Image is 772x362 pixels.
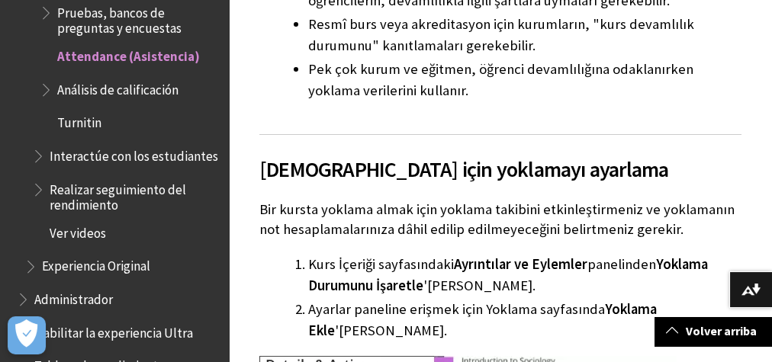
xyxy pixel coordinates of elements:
span: Análisis de calificación [57,77,179,98]
span: Administrador [34,287,113,307]
li: Kurs İçeriği sayfasındaki panelinden '[PERSON_NAME]. [308,254,741,296]
span: Realizar seguimiento del rendimiento [50,177,218,213]
span: Habilitar la experiencia Ultra [34,320,193,341]
span: Yoklama Ekle [308,300,657,339]
p: Bir kursta yoklama almak için yoklama takibini etkinleştirmeniz ve yoklamanın not hesaplamalarını... [259,200,741,239]
span: Ayrıntılar ve Eylemler [454,255,587,273]
span: Experiencia Original [42,254,150,274]
span: Yoklama Durumunu İşaretle [308,255,708,294]
span: Ver videos [50,220,106,241]
span: Attendance (Asistencia) [57,43,200,64]
li: Resmî burs veya akreditasyon için kurumların, "kurs devamlılık durumunu" kanıtlamaları gerekebilir. [308,14,741,56]
span: Turnitin [57,110,101,130]
li: Ayarlar paneline erişmek için Yoklama sayfasında '[PERSON_NAME]. [308,299,741,341]
a: Volver arriba [655,317,772,345]
button: Open Preferences [8,316,46,354]
h2: [DEMOGRAPHIC_DATA] için yoklamayı ayarlama [259,134,741,185]
span: Interactúe con los estudiantes [50,143,218,164]
li: Pek çok kurum ve eğitmen, öğrenci devamlılığına odaklanırken yoklama verilerini kullanır. [308,59,741,101]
